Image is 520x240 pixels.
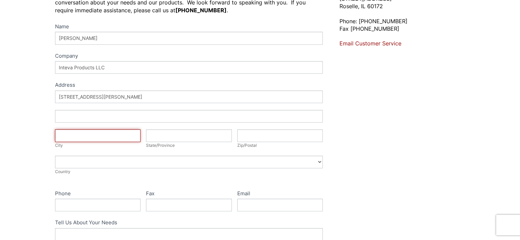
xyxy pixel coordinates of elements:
[55,189,141,199] label: Phone
[55,22,323,32] label: Name
[237,142,323,149] div: Zip/Postal
[55,142,141,149] div: City
[237,189,323,199] label: Email
[55,81,323,90] div: Address
[339,40,401,47] a: Email Customer Service
[339,17,465,33] p: Phone: [PHONE_NUMBER] Fax [PHONE_NUMBER]
[175,7,227,14] strong: [PHONE_NUMBER]
[55,52,323,61] label: Company
[55,218,323,228] label: Tell Us About Your Needs
[146,142,232,149] div: State/Province
[146,189,232,199] label: Fax
[55,168,323,175] div: Country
